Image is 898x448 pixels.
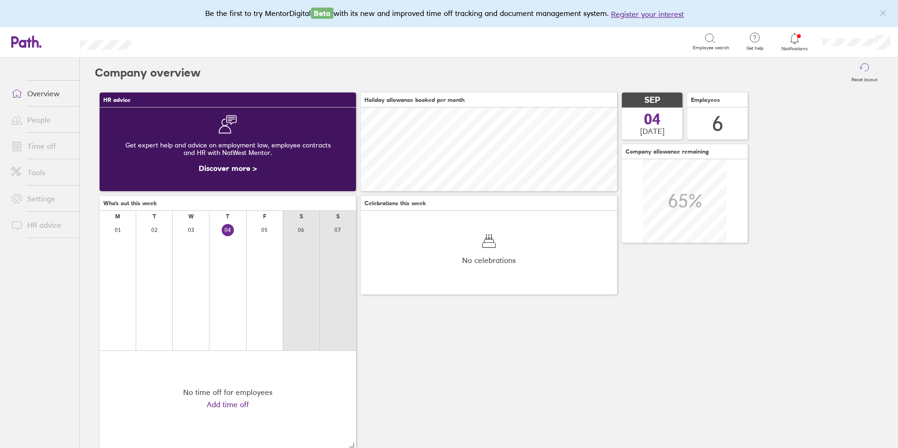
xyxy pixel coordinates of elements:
span: Holiday allowance booked per month [364,97,464,103]
div: No time off for employees [183,388,272,396]
a: Add time off [207,400,249,409]
span: Employee search [693,45,729,51]
span: HR advice [103,97,131,103]
a: Time off [4,137,79,155]
span: Employees [691,97,720,103]
a: Overview [4,84,79,103]
h2: Company overview [95,58,201,88]
div: M [115,213,120,220]
a: HR advice [4,216,79,234]
span: SEP [644,95,660,105]
span: No celebrations [462,256,516,264]
div: F [263,213,266,220]
label: Reset layout [846,74,883,83]
span: 04 [644,112,661,127]
span: Celebrations this week [364,200,426,207]
a: Tools [4,163,79,182]
div: 6 [712,112,723,136]
button: Reset layout [846,58,883,88]
span: [DATE] [640,127,665,135]
div: S [336,213,340,220]
div: Get expert help and advice on employment law, employee contracts and HR with NatWest Mentor. [107,134,348,164]
span: Who's out this week [103,200,157,207]
span: Notifications [780,46,810,52]
div: Be the first to try MentorDigital with its new and improved time off tracking and document manage... [205,8,693,20]
span: Beta [311,8,333,19]
div: S [300,213,303,220]
a: Settings [4,189,79,208]
button: Register your interest [611,8,684,20]
div: Search [157,37,181,46]
div: T [153,213,156,220]
span: Get help [740,46,770,51]
a: People [4,110,79,129]
span: Company allowance remaining [626,148,709,155]
a: Discover more > [199,163,257,173]
div: T [226,213,229,220]
div: W [188,213,194,220]
a: Notifications [780,32,810,52]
